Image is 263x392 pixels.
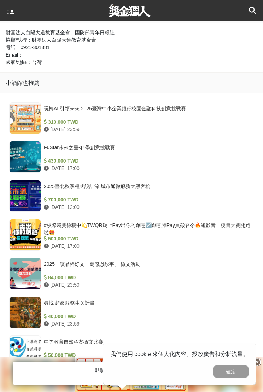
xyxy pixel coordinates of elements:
div: 電話： 0921-301381 [6,44,257,51]
a: 2025「讀品格好文，寫感恩故事」 徵文活動 84,000 TWD [DATE] 23:59 [6,254,257,293]
div: 430,000 TWD [44,157,251,165]
span: 國家/地區： [6,59,32,65]
div: [DATE] 17:00 [44,242,251,250]
div: Email： [6,51,257,59]
div: [DATE] 23:59 [44,281,251,289]
a: FuStar未來之星-科學創意挑戰賽 430,000 TWD [DATE] 17:00 [6,138,257,176]
div: FuStar未來之星-科學創意挑戰賽 [44,144,251,157]
div: 84,000 TWD [44,274,251,281]
a: #校際競賽徵稿中💫TWQR碼上Pay出你的創意☑️創意特Pay員徵召令🔥短影音、梗圖大賽開跑啦🤩 500,000 TWD [DATE] 17:00 [6,215,257,254]
div: 700,000 TWD [44,196,251,204]
div: 玩轉AI 引領未來 2025臺灣中小企業銀行校園金融科技創意挑戰賽 [44,105,251,118]
a: 玩轉AI 引領未來 2025臺灣中小企業銀行校園金融科技創意挑戰賽 310,000 TWD [DATE] 23:59 [6,99,257,138]
div: [DATE] 12:00 [44,204,251,211]
a: 2025臺北秋季程式設計節 城市通微服務大黑客松 700,000 TWD [DATE] 12:00 [6,176,257,215]
img: b8fb364a-1126-4c00-bbce-b582c67468b3.png [75,357,188,392]
div: 50,000 TWD [44,352,251,359]
div: 500,000 TWD [44,235,251,242]
div: 尋找 超級服務生Ｘ計畫 [44,299,251,313]
a: 尋找 超級服務生Ｘ計畫 40,000 TWD [DATE] 23:59 [6,293,257,332]
span: 台灣 [32,59,42,65]
div: [DATE] 23:59 [44,320,251,328]
a: 中等教育自然科案徵文比賽 50,000 TWD [DATE] 22:59 [6,332,257,371]
button: 確定 [213,365,249,378]
span: 我們使用 cookie 來個人化內容、投放廣告和分析流量。 [110,351,249,357]
div: 40,000 TWD [44,313,251,320]
div: #校際競賽徵稿中💫TWQR碼上Pay出你的創意☑️創意特Pay員徵召令🔥短影音、梗圖大賽開跑啦🤩 [44,222,251,235]
span: 點擊 [95,367,105,373]
div: 2025「讀品格好文，寫感恩故事」 徵文活動 [44,261,251,274]
div: [DATE] 17:00 [44,165,251,172]
div: 財團法人白陽大道教育基金會、國防部青年日報社 [6,29,257,36]
div: [DATE] 23:59 [44,126,251,133]
div: 協辦/執行： 財團法人白陽大道教育基金會 [6,36,257,44]
div: 中等教育自然科案徵文比賽 [44,338,251,352]
div: 310,000 TWD [44,118,251,126]
div: 2025臺北秋季程式設計節 城市通微服務大黑客松 [44,183,251,196]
